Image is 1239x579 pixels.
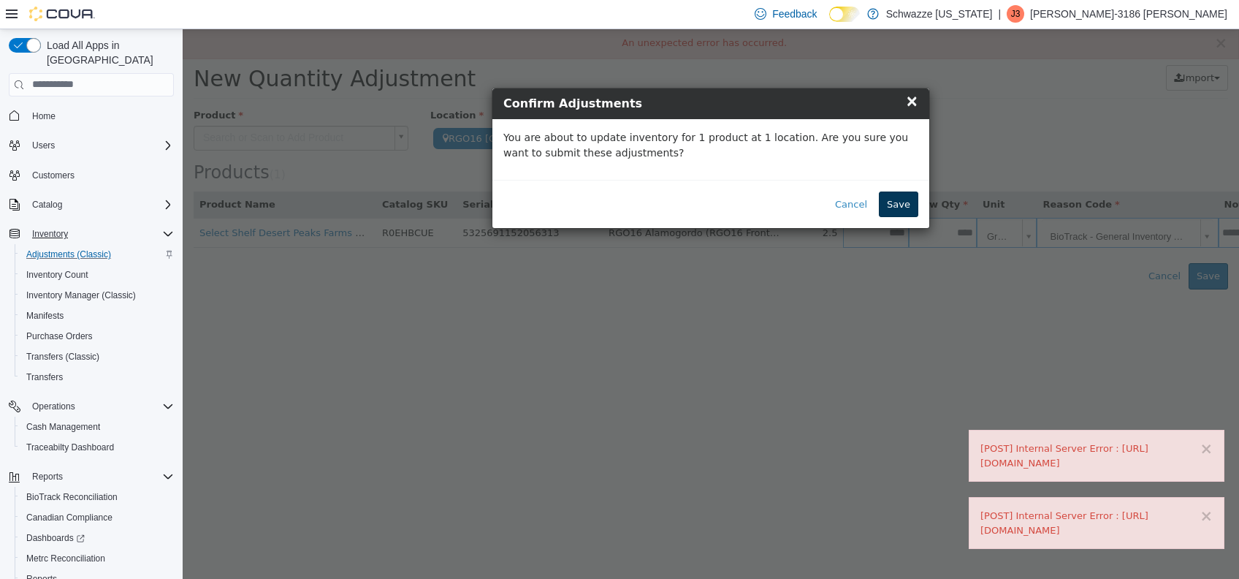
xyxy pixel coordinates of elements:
button: Reports [3,466,180,487]
span: Reports [26,468,174,485]
span: Manifests [20,307,174,325]
button: Canadian Compliance [15,507,180,528]
span: Transfers [26,371,63,383]
span: Load All Apps in [GEOGRAPHIC_DATA] [41,38,174,67]
button: Catalog [26,196,68,213]
a: Dashboards [15,528,180,548]
a: Home [26,107,61,125]
button: BioTrack Reconciliation [15,487,180,507]
span: Home [32,110,56,122]
span: Inventory Manager (Classic) [26,289,136,301]
span: Cash Management [20,418,174,436]
a: Inventory Manager (Classic) [20,287,142,304]
span: Traceabilty Dashboard [20,439,174,456]
span: Traceabilty Dashboard [26,442,114,453]
span: Adjustments (Classic) [26,249,111,260]
span: Canadian Compliance [26,512,113,523]
span: Inventory [32,228,68,240]
button: × [1017,480,1030,495]
span: × [723,63,736,80]
span: Catalog [26,196,174,213]
button: Reports [26,468,69,485]
div: Jessie-3186 Lorentz [1007,5,1024,23]
span: Metrc Reconciliation [20,550,174,567]
p: | [998,5,1001,23]
button: Operations [26,398,81,415]
p: Schwazze [US_STATE] [886,5,993,23]
button: Purchase Orders [15,326,180,347]
button: Adjustments (Classic) [15,244,180,265]
button: Home [3,105,180,126]
span: Feedback [772,7,817,21]
a: Manifests [20,307,69,325]
span: Customers [26,166,174,184]
span: Dashboards [20,529,174,547]
span: Catalog [32,199,62,211]
button: Transfers [15,367,180,387]
button: Customers [3,164,180,186]
span: Users [32,140,55,151]
div: [POST] Internal Server Error : [URL][DOMAIN_NAME] [798,412,1030,441]
span: Home [26,107,174,125]
span: Transfers [20,368,174,386]
span: Inventory Manager (Classic) [20,287,174,304]
button: Transfers (Classic) [15,347,180,367]
button: Cancel [644,162,693,189]
span: Operations [26,398,174,415]
a: BioTrack Reconciliation [20,488,123,506]
p: [PERSON_NAME]-3186 [PERSON_NAME] [1030,5,1227,23]
button: Inventory Manager (Classic) [15,285,180,306]
a: Inventory Count [20,266,94,284]
span: Metrc Reconciliation [26,553,105,564]
button: Catalog [3,194,180,215]
span: Reports [32,471,63,482]
button: Manifests [15,306,180,326]
span: Transfers (Classic) [20,348,174,366]
button: Cash Management [15,417,180,437]
a: Transfers (Classic) [20,348,105,366]
button: Save [696,162,736,189]
span: Canadian Compliance [20,509,174,526]
button: Users [26,137,61,154]
span: Purchase Orders [20,328,174,345]
span: Customers [32,170,75,181]
span: BioTrack Reconciliation [26,491,118,503]
span: Cash Management [26,421,100,433]
span: Inventory Count [26,269,88,281]
input: Dark Mode [829,7,860,22]
span: Inventory [26,225,174,243]
span: Inventory Count [20,266,174,284]
span: Manifests [26,310,64,322]
button: Inventory [26,225,74,243]
a: Dashboards [20,529,91,547]
button: Traceabilty Dashboard [15,437,180,458]
a: Cash Management [20,418,106,436]
span: Users [26,137,174,154]
a: Canadian Compliance [20,509,118,526]
button: Users [3,135,180,156]
span: Transfers (Classic) [26,351,99,363]
span: BioTrack Reconciliation [20,488,174,506]
a: Traceabilty Dashboard [20,439,120,456]
button: Metrc Reconciliation [15,548,180,569]
img: Cova [29,7,95,21]
span: Dashboards [26,532,85,544]
a: Metrc Reconciliation [20,550,111,567]
span: Operations [32,401,75,412]
button: Inventory [3,224,180,244]
a: Adjustments (Classic) [20,246,117,263]
span: Purchase Orders [26,330,93,342]
a: Transfers [20,368,69,386]
button: Inventory Count [15,265,180,285]
span: J3 [1011,5,1021,23]
button: × [1017,412,1030,428]
a: Customers [26,167,80,184]
a: Purchase Orders [20,328,99,345]
h4: Confirm Adjustments [321,66,736,83]
button: Operations [3,396,180,417]
div: [POST] Internal Server Error : [URL][DOMAIN_NAME] [798,480,1030,508]
span: Adjustments (Classic) [20,246,174,263]
p: You are about to update inventory for 1 product at 1 location. Are you sure you want to submit th... [321,101,736,132]
span: Dark Mode [829,22,830,23]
